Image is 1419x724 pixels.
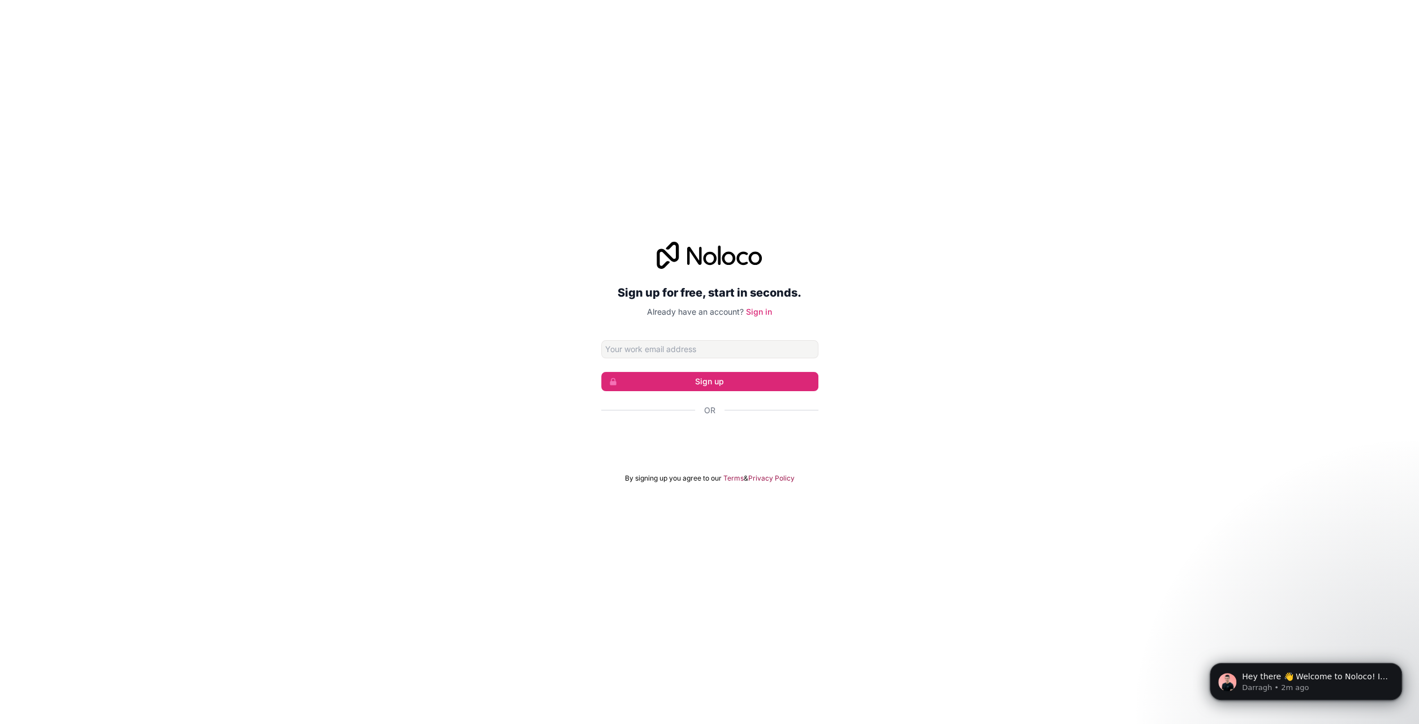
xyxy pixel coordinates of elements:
[723,474,744,483] a: Terms
[704,405,715,416] span: Or
[601,372,818,391] button: Sign up
[748,474,795,483] a: Privacy Policy
[601,429,818,453] div: Sign in with Google. Opens in new tab
[625,474,722,483] span: By signing up you agree to our
[601,340,818,358] input: Email address
[601,282,818,303] h2: Sign up for free, start in seconds.
[744,474,748,483] span: &
[746,307,772,316] a: Sign in
[596,429,824,453] iframe: Sign in with Google Button
[647,307,744,316] span: Already have an account?
[1193,639,1419,718] iframe: Intercom notifications message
